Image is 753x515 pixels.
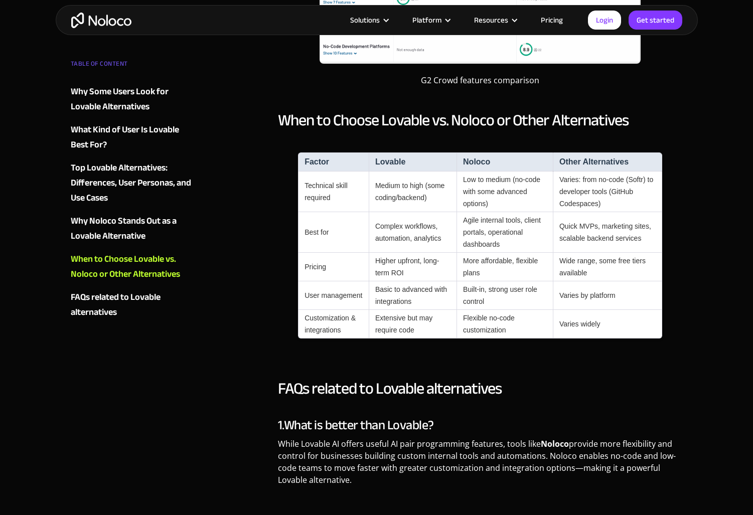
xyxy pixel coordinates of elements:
[350,14,380,27] div: Solutions
[369,171,457,212] td: Medium to high (some coding/backend)
[457,253,553,281] td: More affordable, flexible plans
[71,13,131,28] a: home
[369,310,457,338] td: Extensive but may require code
[457,171,553,212] td: Low to medium (no-code with some advanced options)
[71,56,192,76] div: TABLE OF CONTENT
[462,14,528,27] div: Resources
[71,122,192,152] a: What Kind of User Is Lovable Best For?
[474,14,508,27] div: Resources
[278,110,683,130] h2: When to Choose Lovable vs. Noloco or Other Alternatives
[457,212,553,253] td: Agile internal tools, client portals, operational dashboards
[457,152,553,171] th: Noloco
[71,214,192,244] a: Why Noloco Stands Out as a Lovable Alternative
[298,281,369,310] td: User management
[71,290,192,320] a: FAQs related to Lovable alternatives
[400,14,462,27] div: Platform
[71,84,192,114] a: Why Some Users Look for Lovable Alternatives
[298,253,369,281] td: Pricing
[278,438,683,493] p: While Lovable AI offers useful AI pair programming features, tools like provide more flexibility ...
[457,281,553,310] td: Built-in, strong user role control
[457,310,553,338] td: Flexible no-code customization
[71,160,192,206] a: Top Lovable Alternatives: Differences, User Personas, and Use Cases‍
[528,14,575,27] a: Pricing
[553,212,662,253] td: Quick MVPs, marketing sites, scalable backend services
[553,310,662,338] td: Varies widely
[553,171,662,212] td: Varies: from no-code (Softr) to developer tools (GitHub Codespaces)
[541,438,569,449] strong: Noloco
[412,14,441,27] div: Platform
[298,171,369,212] td: Technical skill required
[588,11,621,30] a: Login
[298,152,369,171] th: Factor
[320,74,641,86] figcaption: G2 Crowd features comparison
[278,379,683,399] h2: FAQs related to Lovable alternatives
[553,253,662,281] td: Wide range, some free tiers available
[369,281,457,310] td: Basic to advanced with integrations
[369,152,457,171] th: Lovable
[338,14,400,27] div: Solutions
[553,152,662,171] th: Other Alternatives
[298,310,369,338] td: Customization & integrations
[71,252,192,282] a: When to Choose Lovable vs. Noloco or Other Alternatives
[369,212,457,253] td: Complex workflows, automation, analytics
[278,418,683,433] h3: 1.What is better than Lovable?
[298,212,369,253] td: Best for
[369,253,457,281] td: Higher upfront, long-term ROI
[629,11,682,30] a: Get started
[553,281,662,310] td: Varies by platform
